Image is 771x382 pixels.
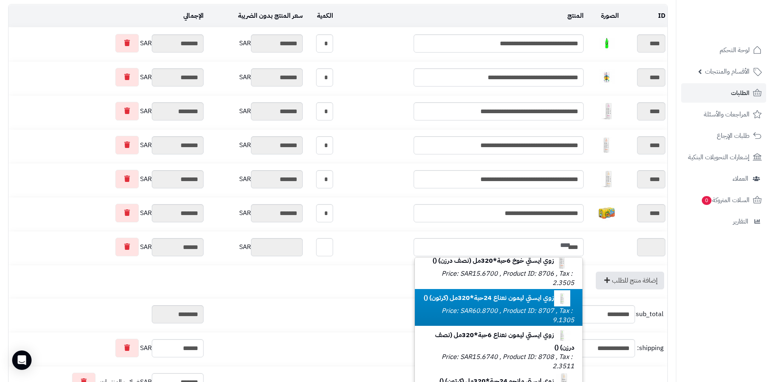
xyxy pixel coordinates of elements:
span: الأقسام والمنتجات [705,66,750,77]
span: لوحة التحكم [720,44,750,56]
a: إضافة منتج للطلب [596,272,664,289]
span: طلبات الإرجاع [717,130,750,141]
div: SAR [208,136,303,154]
a: لوحة التحكم [681,40,766,60]
span: إشعارات التحويلات البنكية [688,152,750,163]
img: 1748072305-d9eef07a-587b-44af-848f-97c16b69-40x40.jpg [554,290,570,306]
img: 1748072137-Screenshot%202025-05-24%20103445-40x40.jpg [599,137,615,153]
div: SAR [208,204,303,222]
b: زوي ايستي خوخ 6حبة*320مل (نصف درزن) () [433,256,574,266]
a: إشعارات التحويلات البنكية [681,148,766,167]
small: Price: SAR15.6700 , Product ID: 8706 , Tax : 2.3505 [442,269,574,288]
img: 1748072441-51l1e7OKclL._AC_SL1500-40x40.jpg [599,171,615,187]
div: SAR [11,68,204,87]
b: زوي ايستي ليمون نعناع 24حبة*320مل (كرتون) () [424,293,574,303]
b: زوي ايستي ليمون نعناع 6حبة*320مل (نصف درزن) () [435,330,574,353]
div: SAR [208,170,303,188]
small: Price: SAR15.6740 , Product ID: 8708 , Tax : 2.3511 [442,352,574,371]
span: المراجعات والأسئلة [704,109,750,120]
span: sub_total: [637,310,663,319]
img: 1748072154-Screenshot%202025-05-24%20103445-40x40.jpg [554,253,570,269]
div: SAR [11,204,204,222]
div: SAR [11,238,204,256]
div: SAR [11,102,204,120]
span: العملاء [733,173,748,184]
div: SAR [11,136,204,154]
div: SAR [208,34,303,53]
span: shipping: [637,344,663,353]
img: 1748072307-d9eef07a-587b-44af-848f-97c16b69-40x40.jpg [554,327,570,343]
td: المنتج [335,5,586,27]
a: السلات المتروكة0 [681,190,766,210]
span: 0 [702,196,712,205]
div: SAR [208,102,303,120]
span: السلات المتروكة [701,194,750,206]
td: سعر المنتج بدون الضريبة [206,5,305,27]
div: SAR [11,170,204,188]
small: Price: SAR60.8700 , Product ID: 8707 , Tax : 9.1305 [442,306,574,325]
td: الصورة [586,5,620,27]
div: Open Intercom Messenger [12,350,32,370]
img: 1748069843-7rEPkwD8cptT6CFiS6tVodWWfYTCsmH8-40x40.jpg [599,69,615,85]
img: 1747541306-e6e5e2d5-9b67-463e-b81b-59a02ee4-40x40.jpg [599,35,615,51]
a: الطلبات [681,83,766,103]
img: 1756365372-WhatsApp%20Image%202025-08-28%20at%2010.15.58%20AM-40x40.jpeg [599,205,615,221]
a: طلبات الإرجاع [681,126,766,146]
a: العملاء [681,169,766,188]
a: التقارير [681,212,766,231]
td: ID [621,5,667,27]
span: التقارير [733,216,748,227]
div: SAR [11,34,204,53]
span: الطلبات [731,87,750,99]
div: SAR [208,238,303,256]
a: المراجعات والأسئلة [681,105,766,124]
td: الكمية [305,5,335,27]
img: 1748071997-517TzyKCpQL._AC_SL1500-40x40.jpg [599,103,615,119]
img: logo-2.png [716,20,763,37]
td: الإجمالي [8,5,206,27]
div: SAR [11,339,204,357]
div: SAR [208,68,303,87]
